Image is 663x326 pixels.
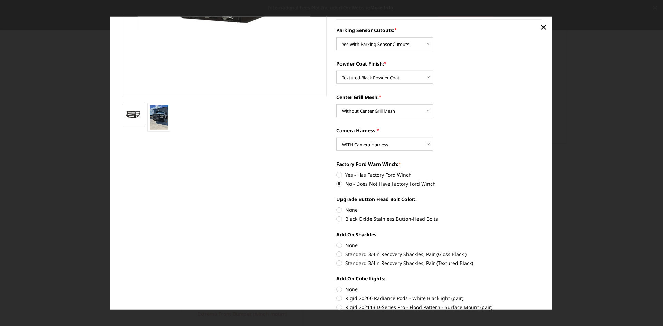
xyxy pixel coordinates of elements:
[336,304,542,311] label: Rigid 202113 D-Series Pro - Flood Pattern - Surface Mount (pair)
[540,19,547,34] span: ×
[336,231,542,238] label: Add-On Shackles:
[336,27,542,34] label: Parking Sensor Cutouts:
[336,180,542,187] label: No - Does Not Have Factory Ford Winch
[336,295,542,302] label: Rigid 20200 Radiance Pods - White Blacklight (pair)
[538,21,549,32] a: Close
[336,93,542,101] label: Center Grill Mesh:
[336,127,542,134] label: Camera Harness:
[124,110,142,119] img: 2023-2025 Ford F250-350-A2 Series-Extreme Front Bumper (winch mount)
[336,215,542,223] label: Black Oxide Stainless Button-Head Bolts
[336,275,542,282] label: Add-On Cube Lights:
[336,286,542,293] label: None
[150,105,168,130] img: 2023-2025 Ford F250-350-A2 Series-Extreme Front Bumper (winch mount)
[336,196,542,203] label: Upgrade Button Head Bolt Color::
[336,160,542,168] label: Factory Ford Warn Winch:
[336,206,542,214] label: None
[336,171,542,178] label: Yes - Has Factory Ford Winch
[336,60,542,67] label: Powder Coat Finish:
[336,250,542,258] label: Standard 3/4in Recovery Shackles, Pair (Gloss Black )
[336,241,542,249] label: None
[628,293,663,326] iframe: Chat Widget
[336,259,542,267] label: Standard 3/4in Recovery Shackles, Pair (Textured Black)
